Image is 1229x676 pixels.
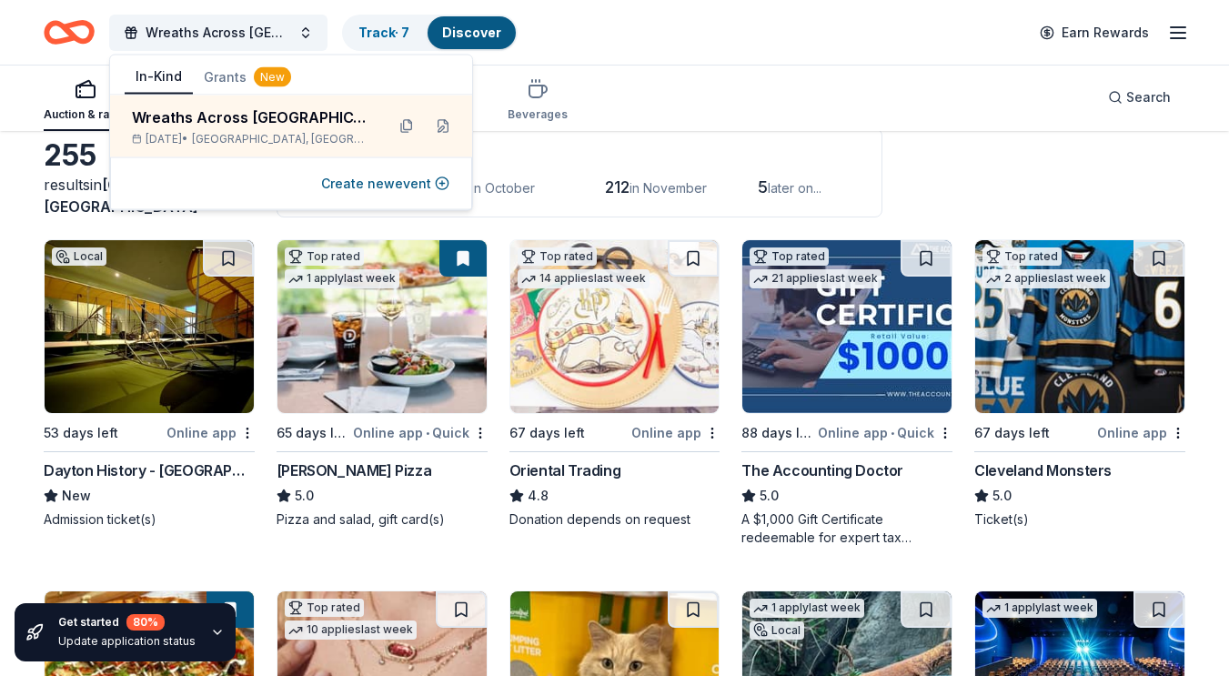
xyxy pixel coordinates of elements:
[146,22,291,44] span: Wreaths Across [GEOGRAPHIC_DATA]: [GEOGRAPHIC_DATA] - American Heritage Girls OH3210
[741,239,952,547] a: Image for The Accounting DoctorTop rated21 applieslast week88 days leftOnline app•QuickThe Accoun...
[299,144,860,166] div: Application deadlines
[974,459,1112,481] div: Cleveland Monsters
[285,269,399,288] div: 1 apply last week
[192,132,370,146] span: [GEOGRAPHIC_DATA], [GEOGRAPHIC_DATA]
[126,614,165,631] div: 80 %
[974,510,1185,529] div: Ticket(s)
[1126,86,1171,108] span: Search
[277,510,488,529] div: Pizza and salad, gift card(s)
[631,421,720,444] div: Online app
[58,634,196,649] div: Update application status
[52,247,106,266] div: Local
[44,71,126,131] button: Auction & raffle
[1093,79,1185,116] button: Search
[277,459,431,481] div: [PERSON_NAME] Pizza
[982,247,1062,266] div: Top rated
[510,240,720,413] img: Image for Oriental Trading
[44,174,255,217] div: results
[982,269,1110,288] div: 2 applies last week
[518,269,650,288] div: 14 applies last week
[277,240,487,413] img: Image for Dewey's Pizza
[295,485,314,507] span: 5.0
[125,60,193,95] button: In-Kind
[426,426,429,440] span: •
[321,173,449,195] button: Create newevent
[758,177,768,197] span: 5
[982,599,1097,618] div: 1 apply last week
[342,15,518,51] button: Track· 7Discover
[974,239,1185,529] a: Image for Cleveland MonstersTop rated2 applieslast week67 days leftOnline appCleveland Monsters5....
[285,599,364,617] div: Top rated
[285,247,364,266] div: Top rated
[768,180,821,196] span: later on...
[45,240,254,413] img: Image for Dayton History - Carillon Historical Park
[1097,421,1185,444] div: Online app
[132,106,370,128] div: Wreaths Across [GEOGRAPHIC_DATA]: [GEOGRAPHIC_DATA] - American Heritage Girls OH3210
[58,614,196,631] div: Get started
[509,510,720,529] div: Donation depends on request
[44,137,255,174] div: 255
[891,426,894,440] span: •
[818,421,952,444] div: Online app Quick
[992,485,1012,507] span: 5.0
[741,510,952,547] div: A $1,000 Gift Certificate redeemable for expert tax preparation or tax resolution services—recipi...
[1029,16,1160,49] a: Earn Rewards
[44,422,118,444] div: 53 days left
[750,599,864,618] div: 1 apply last week
[605,177,630,197] span: 212
[750,621,804,640] div: Local
[974,422,1050,444] div: 67 days left
[166,421,255,444] div: Online app
[741,422,814,444] div: 88 days left
[132,132,370,146] div: [DATE] •
[353,421,488,444] div: Online app Quick
[442,25,501,40] a: Discover
[44,11,95,54] a: Home
[528,485,549,507] span: 4.8
[509,239,720,529] a: Image for Oriental TradingTop rated14 applieslast week67 days leftOnline appOriental Trading4.8Do...
[193,61,302,94] button: Grants
[277,422,349,444] div: 65 days left
[975,240,1184,413] img: Image for Cleveland Monsters
[358,25,409,40] a: Track· 7
[109,15,327,51] button: Wreaths Across [GEOGRAPHIC_DATA]: [GEOGRAPHIC_DATA] - American Heritage Girls OH3210
[518,247,597,266] div: Top rated
[509,459,621,481] div: Oriental Trading
[508,71,568,131] button: Beverages
[44,239,255,529] a: Image for Dayton History - Carillon Historical ParkLocal53 days leftOnline appDayton History - [G...
[44,510,255,529] div: Admission ticket(s)
[630,180,707,196] span: in November
[44,459,255,481] div: Dayton History - [GEOGRAPHIC_DATA]
[44,107,126,122] div: Auction & raffle
[742,240,952,413] img: Image for The Accounting Doctor
[509,422,585,444] div: 67 days left
[741,459,903,481] div: The Accounting Doctor
[277,239,488,529] a: Image for Dewey's PizzaTop rated1 applylast week65 days leftOnline app•Quick[PERSON_NAME] Pizza5....
[285,621,417,640] div: 10 applies last week
[508,107,568,122] div: Beverages
[254,67,291,87] div: New
[750,269,881,288] div: 21 applies last week
[62,485,91,507] span: New
[471,180,535,196] span: in October
[750,247,829,266] div: Top rated
[760,485,779,507] span: 5.0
